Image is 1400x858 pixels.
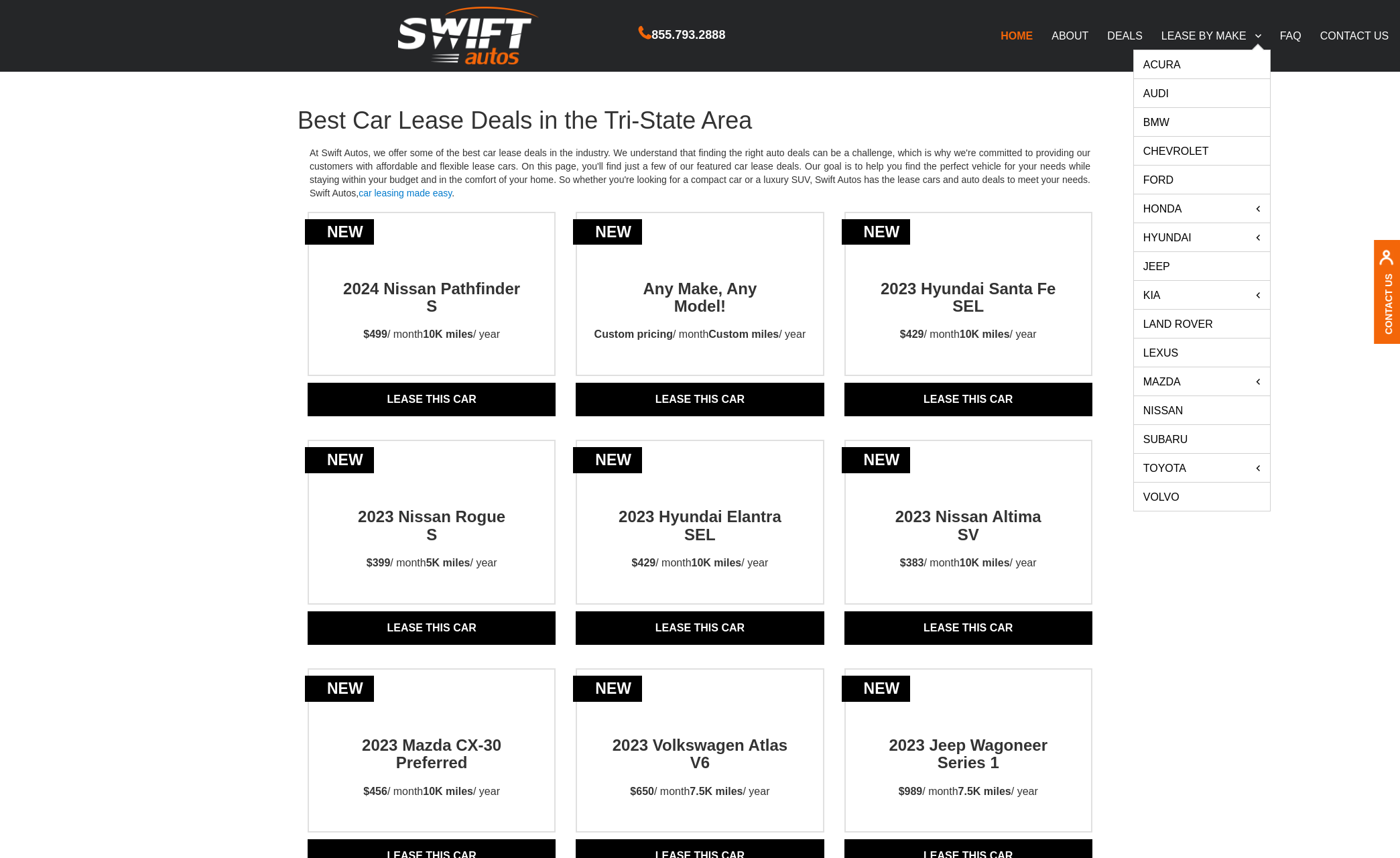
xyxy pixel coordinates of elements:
h2: 2024 Nissan Pathfinder S [337,256,526,316]
a: new2023 Hyundai Santa Fe SEL$429/ month10K miles/ year [846,256,1091,355]
a: new2023 Hyundai Elantra SEL$429/ month10K miles/ year [577,484,822,583]
a: newAny Make, AnyModel!Custom pricing/ monthCustom miles/ year [577,256,822,355]
a: DEALS [1098,21,1151,50]
strong: 10K miles [960,328,1010,340]
strong: 10K miles [692,557,742,568]
div: new [573,219,642,245]
p: / month / year [582,315,818,355]
strong: Custom pricing [594,328,673,340]
p: / month / year [620,544,781,583]
a: Jeep [1134,252,1270,280]
strong: $383 [900,557,924,568]
a: Nissan [1134,396,1270,424]
a: Toyota [1134,454,1270,482]
a: Lease THIS CAR [576,383,824,416]
a: Ford [1134,166,1270,194]
img: Swift Autos [398,7,539,65]
div: new [305,219,374,245]
strong: $989 [899,786,923,797]
h1: Best Car Lease Deals in the Tri-State Area [298,107,1102,134]
a: new2024 Nissan Pathfinder S$499/ month10K miles/ year [309,256,554,355]
a: new2023 Nissan AltimaSV$383/ month10K miles/ year [846,484,1091,583]
a: new2023 Nissan RogueS$399/ month5K miles/ year [309,484,554,583]
a: Lexus [1134,339,1270,367]
strong: $429 [900,328,924,340]
strong: 7.5K miles [958,786,1011,797]
a: Lease THIS CAR [308,383,556,416]
h2: Any Make, Any Model! [605,256,794,316]
a: Acura [1134,50,1270,78]
strong: Custom miles [708,328,779,340]
p: / month / year [351,315,512,355]
a: Volvo [1134,483,1270,511]
a: HONDA [1134,194,1270,223]
span: 855.793.2888 [651,25,725,45]
p: At Swift Autos, we offer some of the best car lease deals in the industry. We understand that fin... [298,134,1102,212]
p: / month / year [888,315,1049,355]
strong: $650 [630,786,654,797]
a: Subaru [1134,425,1270,453]
a: ABOUT [1042,21,1098,50]
a: FAQ [1271,21,1311,50]
a: Hyundai [1134,223,1270,251]
p: / month / year [618,772,781,812]
a: new2023 Volkswagen Atlas V6$650/ month7.5K miles/ year [577,713,822,812]
div: new [305,676,374,702]
a: Contact Us [1383,273,1394,334]
h2: 2023 Hyundai Santa Fe SEL [874,256,1063,316]
div: new [842,447,911,473]
a: Lease THIS CAR [308,611,556,645]
strong: $399 [367,557,391,568]
a: car leasing made easy [359,188,452,198]
div: new [842,219,911,245]
strong: $429 [632,557,656,568]
strong: 5K miles [426,557,470,568]
a: Lease THIS CAR [844,383,1092,416]
a: LEASE BY MAKE [1152,21,1271,50]
a: KIA [1134,281,1270,309]
a: HOME [991,21,1042,50]
strong: $456 [363,786,387,797]
strong: 10K miles [423,328,473,340]
div: new [573,676,642,702]
p: / month / year [888,544,1049,583]
a: Land Rover [1134,310,1270,338]
h2: 2023 Mazda CX-30 Preferred [337,713,526,772]
h2: 2023 Jeep Wagoneer Series 1 [874,713,1063,772]
img: contact us, iconuser [1379,250,1394,273]
h2: 2023 Hyundai Elantra SEL [605,484,794,544]
a: Audi [1134,79,1270,107]
h2: 2023 Volkswagen Atlas V6 [605,713,794,772]
h2: 2023 Nissan Rogue S [337,484,526,544]
a: CONTACT US [1311,21,1399,50]
div: new [305,447,374,473]
h2: 2023 Nissan Altima SV [874,484,1063,544]
a: Chevrolet [1134,137,1270,165]
strong: 10K miles [960,557,1010,568]
a: BMW [1134,108,1270,136]
strong: $499 [363,328,387,340]
a: new2023 Jeep Wagoneer Series 1$989/ month7.5K miles/ year [846,713,1091,812]
a: Mazda [1134,367,1270,395]
a: 855.793.2888 [639,29,725,41]
div: new [573,447,642,473]
a: Lease THIS CAR [844,611,1092,645]
p: / month / year [887,772,1050,812]
p: / month / year [355,544,509,583]
a: new2023 Mazda CX-30 Preferred$456/ month10K miles/ year [309,713,554,812]
a: Lease THIS CAR [576,611,824,645]
div: new [842,676,911,702]
strong: 7.5K miles [690,786,743,797]
p: / month / year [351,772,512,812]
strong: 10K miles [423,786,473,797]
